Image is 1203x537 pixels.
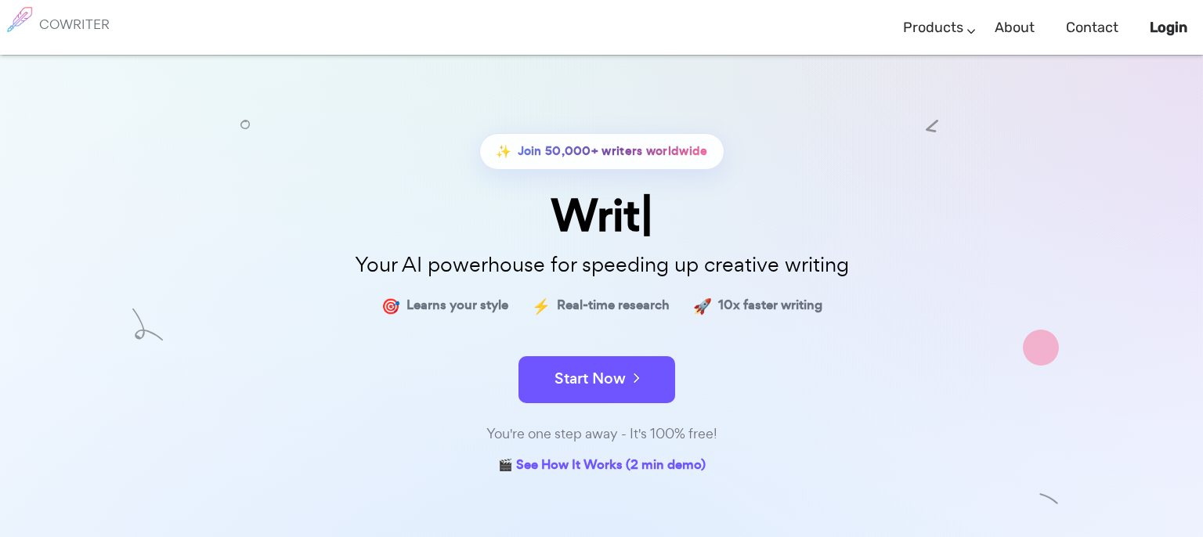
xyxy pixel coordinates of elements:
a: About [995,5,1035,51]
b: Login [1150,19,1187,36]
a: Products [903,5,963,51]
span: 🎯 [381,294,400,317]
p: Your AI powerhouse for speeding up creative writing [210,248,993,282]
button: Start Now [518,356,675,403]
div: You're one step away - It's 100% free! [210,423,993,445]
img: shape [132,308,163,341]
h6: COWRITER [39,17,110,31]
a: 🎬 See How It Works (2 min demo) [498,454,706,478]
div: Writ [210,193,993,238]
span: 🚀 [693,294,712,317]
img: shape [1039,489,1059,509]
span: 10x faster writing [718,294,822,317]
span: Learns your style [406,294,508,317]
a: Contact [1066,5,1118,51]
span: ✨ [496,140,511,163]
span: Join 50,000+ writers worldwide [518,140,708,163]
span: Real-time research [557,294,670,317]
img: shape [1023,330,1059,366]
span: ⚡ [532,294,551,317]
a: Login [1150,5,1187,51]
